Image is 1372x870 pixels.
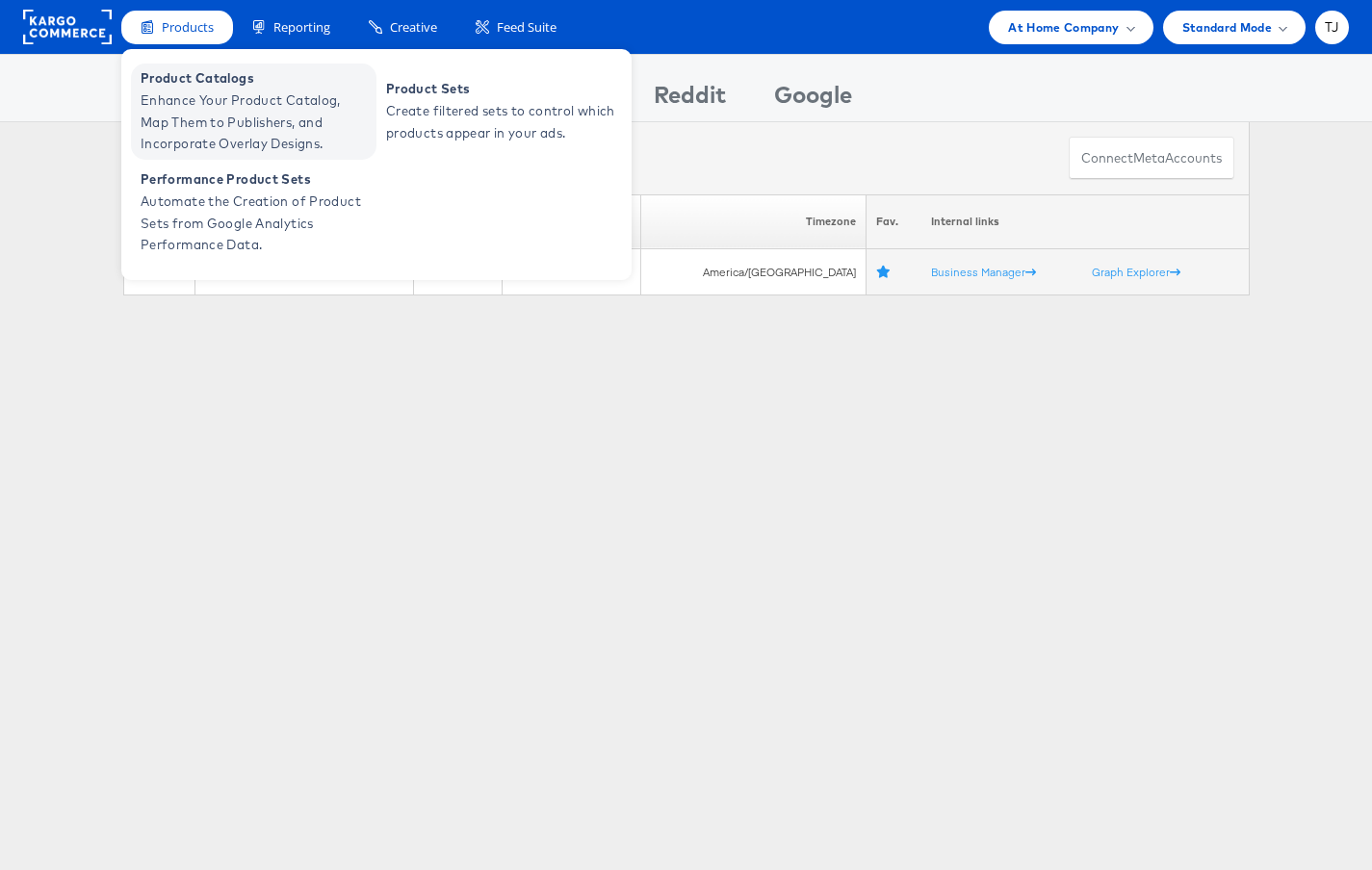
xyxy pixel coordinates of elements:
span: Automate the Creation of Product Sets from Google Analytics Performance Data. [141,191,372,256]
span: Standard Mode [1182,17,1272,38]
a: Performance Product Sets Automate the Creation of Product Sets from Google Analytics Performance ... [131,165,376,261]
span: At Home Company [1008,17,1119,38]
td: America/[GEOGRAPHIC_DATA] [641,249,867,295]
span: Products [162,18,214,37]
button: ConnectmetaAccounts [1069,137,1234,180]
span: Feed Suite [497,18,557,37]
a: Business Manager [931,265,1036,279]
div: Reddit [654,78,726,121]
div: Google [774,78,852,121]
span: meta [1133,149,1165,167]
span: Reporting [273,18,330,37]
span: Performance Product Sets [141,168,372,191]
span: TJ [1325,21,1339,34]
span: Product Catalogs [141,67,372,90]
span: Create filtered sets to control which products appear in your ads. [386,100,617,144]
a: Graph Explorer [1092,265,1180,279]
span: Enhance Your Product Catalog, Map Them to Publishers, and Incorporate Overlay Designs. [141,90,372,155]
th: Timezone [641,194,867,249]
span: Creative [390,18,437,37]
a: Product Catalogs Enhance Your Product Catalog, Map Them to Publishers, and Incorporate Overlay De... [131,64,376,160]
span: Product Sets [386,78,617,100]
a: Product Sets Create filtered sets to control which products appear in your ads. [376,64,622,160]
